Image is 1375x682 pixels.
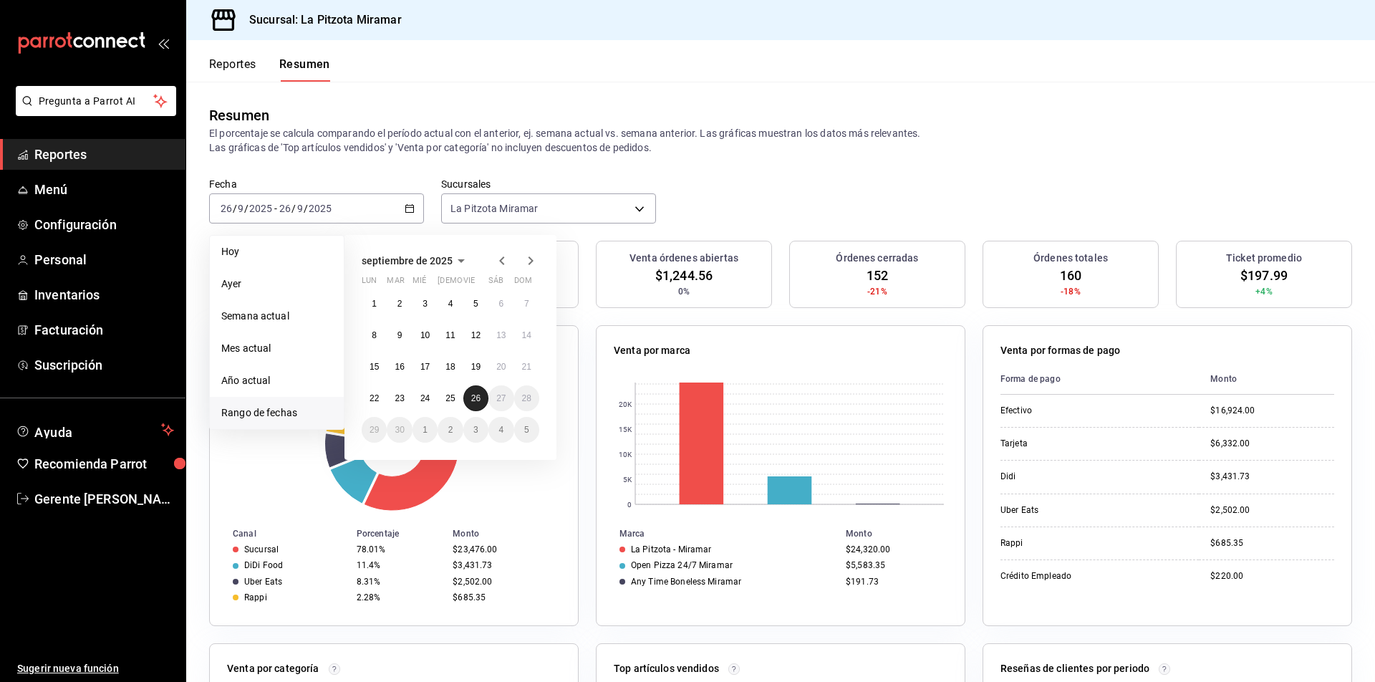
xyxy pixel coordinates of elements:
abbr: 7 de septiembre de 2025 [524,299,529,309]
button: 29 de septiembre de 2025 [362,417,387,443]
abbr: 29 de septiembre de 2025 [370,425,379,435]
div: 2.28% [357,592,441,602]
div: $685.35 [1210,537,1334,549]
text: 10K [619,451,632,458]
abbr: sábado [488,276,503,291]
abbr: domingo [514,276,532,291]
abbr: 1 de septiembre de 2025 [372,299,377,309]
div: $16,924.00 [1210,405,1334,417]
input: -- [296,203,304,214]
div: Rappi [244,592,267,602]
a: Pregunta a Parrot AI [10,104,176,119]
abbr: 14 de septiembre de 2025 [522,330,531,340]
span: Reportes [34,145,174,164]
button: 16 de septiembre de 2025 [387,354,412,380]
div: Resumen [209,105,269,126]
input: ---- [308,203,332,214]
h3: Órdenes totales [1033,251,1108,266]
button: septiembre de 2025 [362,252,470,269]
abbr: 1 de octubre de 2025 [423,425,428,435]
input: -- [237,203,244,214]
span: $197.99 [1240,266,1288,285]
input: -- [279,203,291,214]
abbr: martes [387,276,404,291]
abbr: 3 de septiembre de 2025 [423,299,428,309]
button: 3 de septiembre de 2025 [412,291,438,317]
th: Monto [840,526,965,542]
button: 2 de octubre de 2025 [438,417,463,443]
th: Porcentaje [351,526,447,542]
p: Top artículos vendidos [614,661,719,676]
div: $191.73 [846,577,942,587]
div: $3,431.73 [1210,471,1334,483]
button: 17 de septiembre de 2025 [412,354,438,380]
div: 78.01% [357,544,441,554]
h3: Órdenes cerradas [836,251,918,266]
span: / [291,203,296,214]
span: Configuración [34,215,174,234]
abbr: 23 de septiembre de 2025 [395,393,404,403]
abbr: 16 de septiembre de 2025 [395,362,404,372]
div: $685.35 [453,592,555,602]
div: $3,431.73 [453,560,555,570]
abbr: 6 de septiembre de 2025 [498,299,503,309]
div: Sucursal [244,544,279,554]
span: Rango de fechas [221,405,332,421]
span: Sugerir nueva función [17,661,174,676]
h3: Ticket promedio [1226,251,1302,266]
abbr: 2 de octubre de 2025 [448,425,453,435]
span: Ayer [221,277,332,292]
span: Menú [34,180,174,199]
abbr: viernes [463,276,475,291]
button: 26 de septiembre de 2025 [463,385,488,411]
h3: Venta órdenes abiertas [629,251,738,266]
span: +4% [1255,285,1272,298]
th: Forma de pago [1000,364,1199,395]
button: 6 de septiembre de 2025 [488,291,513,317]
button: open_drawer_menu [158,37,169,49]
input: ---- [249,203,273,214]
abbr: 8 de septiembre de 2025 [372,330,377,340]
abbr: 17 de septiembre de 2025 [420,362,430,372]
div: 8.31% [357,577,441,587]
input: -- [220,203,233,214]
abbr: 5 de septiembre de 2025 [473,299,478,309]
abbr: 28 de septiembre de 2025 [522,393,531,403]
span: / [244,203,249,214]
button: 24 de septiembre de 2025 [412,385,438,411]
button: 1 de octubre de 2025 [412,417,438,443]
div: Any Time Boneless Miramar [631,577,741,587]
text: 15K [619,426,632,433]
div: DiDi Food [244,560,283,570]
div: $2,502.00 [1210,504,1334,517]
button: 8 de septiembre de 2025 [362,322,387,348]
p: Reseñas de clientes por periodo [1000,661,1149,676]
div: Uber Eats [244,577,282,587]
p: Venta por categoría [227,661,319,676]
span: Semana actual [221,309,332,324]
span: Año actual [221,373,332,388]
button: 15 de septiembre de 2025 [362,354,387,380]
span: Gerente [PERSON_NAME] [34,489,174,509]
button: 1 de septiembre de 2025 [362,291,387,317]
div: $24,320.00 [846,544,942,554]
button: 28 de septiembre de 2025 [514,385,539,411]
div: $5,583.35 [846,560,942,570]
span: Pregunta a Parrot AI [39,94,154,109]
span: - [274,203,277,214]
abbr: lunes [362,276,377,291]
span: / [233,203,237,214]
abbr: 2 de septiembre de 2025 [397,299,402,309]
div: Rappi [1000,537,1144,549]
abbr: jueves [438,276,522,291]
span: 160 [1060,266,1081,285]
abbr: 24 de septiembre de 2025 [420,393,430,403]
span: septiembre de 2025 [362,255,453,266]
abbr: 11 de septiembre de 2025 [445,330,455,340]
abbr: miércoles [412,276,426,291]
button: 23 de septiembre de 2025 [387,385,412,411]
text: 0 [627,501,632,509]
abbr: 20 de septiembre de 2025 [496,362,506,372]
abbr: 18 de septiembre de 2025 [445,362,455,372]
div: Uber Eats [1000,504,1144,517]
